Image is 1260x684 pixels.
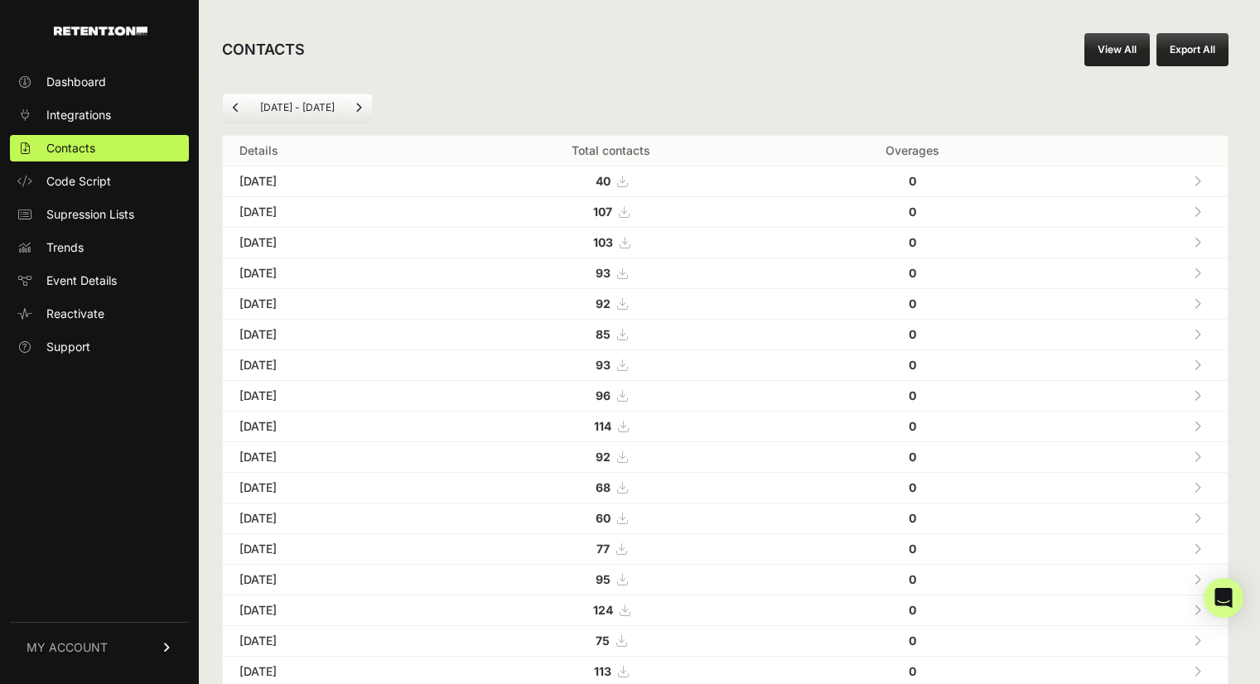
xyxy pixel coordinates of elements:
[909,296,916,311] strong: 0
[909,603,916,617] strong: 0
[10,622,189,672] a: MY ACCOUNT
[596,174,627,188] a: 40
[46,306,104,322] span: Reactivate
[223,228,442,258] td: [DATE]
[909,388,916,402] strong: 0
[46,74,106,90] span: Dashboard
[223,473,442,503] td: [DATE]
[46,239,84,256] span: Trends
[10,334,189,360] a: Support
[223,442,442,473] td: [DATE]
[10,69,189,95] a: Dashboard
[223,503,442,534] td: [DATE]
[223,258,442,289] td: [DATE]
[596,572,611,586] strong: 95
[596,358,627,372] a: 93
[10,135,189,161] a: Contacts
[46,140,95,157] span: Contacts
[46,339,90,355] span: Support
[1084,33,1150,66] a: View All
[909,664,916,678] strong: 0
[593,235,630,249] a: 103
[596,388,627,402] a: 96
[27,639,108,656] span: MY ACCOUNT
[442,136,780,166] th: Total contacts
[596,174,611,188] strong: 40
[909,358,916,372] strong: 0
[1204,578,1243,618] div: Open Intercom Messenger
[223,136,442,166] th: Details
[46,107,111,123] span: Integrations
[10,102,189,128] a: Integrations
[596,327,627,341] a: 85
[909,480,916,494] strong: 0
[223,412,442,442] td: [DATE]
[345,94,372,121] a: Next
[909,419,916,433] strong: 0
[223,289,442,320] td: [DATE]
[594,419,628,433] a: 114
[596,572,627,586] a: 95
[593,603,630,617] a: 124
[46,206,134,223] span: Supression Lists
[596,633,626,648] a: 75
[596,450,611,464] strong: 92
[222,38,305,61] h2: CONTACTS
[249,101,345,114] li: [DATE] - [DATE]
[223,626,442,657] td: [DATE]
[596,296,627,311] a: 92
[909,174,916,188] strong: 0
[10,201,189,228] a: Supression Lists
[223,166,442,197] td: [DATE]
[909,572,916,586] strong: 0
[593,603,613,617] strong: 124
[909,205,916,219] strong: 0
[593,235,613,249] strong: 103
[1156,33,1229,66] button: Export All
[223,350,442,381] td: [DATE]
[10,234,189,261] a: Trends
[909,633,916,648] strong: 0
[46,173,111,190] span: Code Script
[223,534,442,565] td: [DATE]
[596,266,611,280] strong: 93
[596,388,611,402] strong: 96
[596,266,627,280] a: 93
[223,197,442,228] td: [DATE]
[596,296,611,311] strong: 92
[593,205,612,219] strong: 107
[593,205,629,219] a: 107
[596,480,627,494] a: 68
[46,272,117,289] span: Event Details
[596,327,611,341] strong: 85
[223,381,442,412] td: [DATE]
[909,542,916,556] strong: 0
[596,542,626,556] a: 77
[909,266,916,280] strong: 0
[596,633,610,648] strong: 75
[596,511,627,525] a: 60
[54,26,147,36] img: Retention.com
[596,480,611,494] strong: 68
[596,450,627,464] a: 92
[10,301,189,327] a: Reactivate
[596,542,610,556] strong: 77
[596,511,611,525] strong: 60
[223,565,442,595] td: [DATE]
[909,235,916,249] strong: 0
[909,450,916,464] strong: 0
[10,267,189,294] a: Event Details
[594,419,611,433] strong: 114
[594,664,611,678] strong: 113
[596,358,611,372] strong: 93
[223,320,442,350] td: [DATE]
[223,94,249,121] a: Previous
[223,595,442,626] td: [DATE]
[780,136,1044,166] th: Overages
[10,168,189,195] a: Code Script
[909,327,916,341] strong: 0
[909,511,916,525] strong: 0
[594,664,628,678] a: 113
